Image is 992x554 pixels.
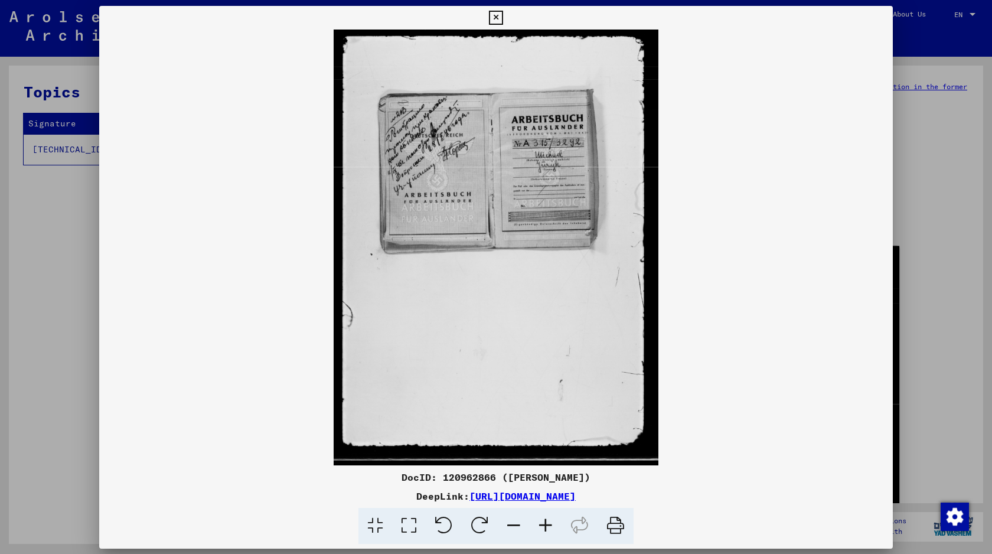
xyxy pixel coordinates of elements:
div: Change consent [940,502,968,530]
div: DocID: 120962866 ([PERSON_NAME]) [99,470,893,484]
img: Change consent [941,503,969,531]
div: DeepLink: [99,489,893,503]
img: 001.jpg [99,30,893,465]
a: [URL][DOMAIN_NAME] [469,490,576,502]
